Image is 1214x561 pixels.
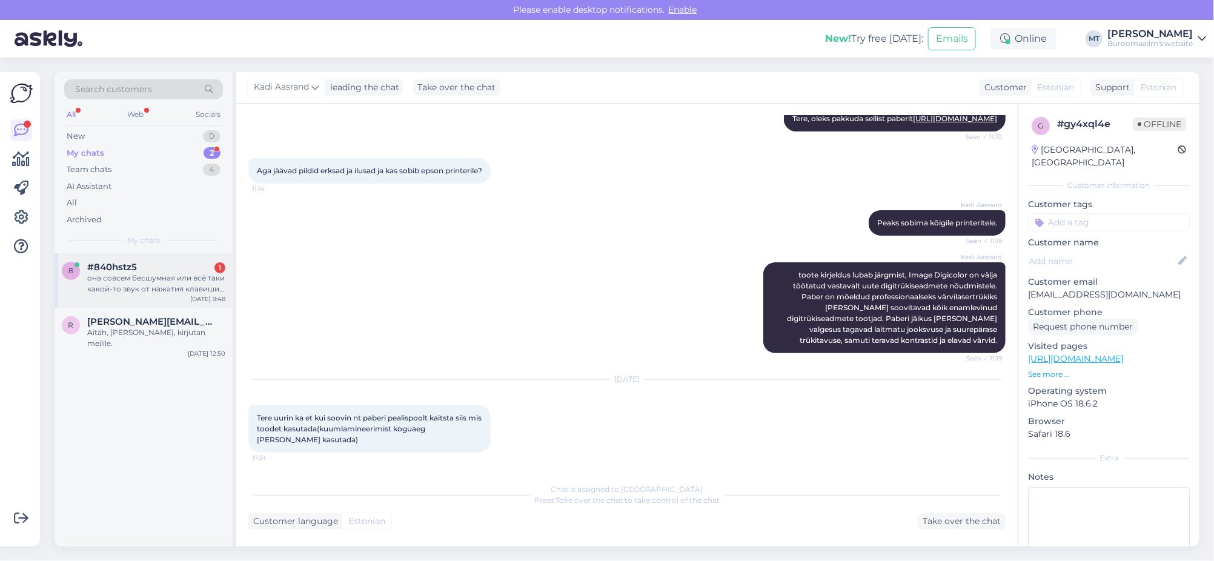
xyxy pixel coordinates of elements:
p: Safari 18.6 [1028,428,1190,440]
div: [DATE] 12:50 [188,349,225,358]
p: Customer email [1028,276,1190,288]
div: Extra [1028,453,1190,463]
div: Request phone number [1028,319,1138,335]
div: My chats [67,147,104,159]
p: Customer phone [1028,306,1190,319]
div: [DATE] [248,374,1006,385]
div: она совсем бесшумная или всё таки какой-то звук от нажатия клавиши есть? [87,273,225,294]
span: Chat is assigned to [GEOGRAPHIC_DATA] [551,485,703,494]
p: See more ... [1028,369,1190,380]
span: 17:51 [252,453,297,462]
div: All [64,107,78,122]
span: Estonian [1140,81,1177,94]
p: [EMAIL_ADDRESS][DOMAIN_NAME] [1028,288,1190,301]
div: Team chats [67,164,111,176]
p: Browser [1028,415,1190,428]
span: Estonian [1037,81,1074,94]
span: toote kirjeldus lubab järgmist, Image Digicolor on välja töötatud vastavalt uute digitrükiseadmet... [787,270,999,345]
div: Support [1090,81,1130,94]
div: Web [125,107,147,122]
a: [URL][DOMAIN_NAME] [913,114,997,123]
span: Aga jäävad pildid erksad ja ilusad ja kas sobib epson printerile? [257,166,482,175]
span: Offline [1133,118,1186,131]
p: Visited pages [1028,340,1190,353]
div: Try free [DATE]: [825,32,923,46]
a: [URL][DOMAIN_NAME] [1028,353,1123,364]
div: Customer language [248,515,338,528]
div: MT [1086,30,1103,47]
p: Customer name [1028,236,1190,249]
span: Tere uurin ka et kui soovin nt paberi pealispoolt kaitsta siis mis toodet kasutada(kuumlamineerim... [257,413,483,444]
div: Take over the chat [413,79,500,96]
div: AI Assistant [67,181,111,193]
input: Add a tag [1028,213,1190,231]
span: #840hstz5 [87,262,137,273]
span: Press to take control of the chat [534,496,720,505]
span: Search customers [75,83,152,96]
div: Socials [193,107,223,122]
span: My chats [127,235,160,246]
span: Peaks sobima kõigile printeritele. [877,218,997,227]
span: Kadi Aasrand [957,253,1002,262]
div: Online [990,28,1056,50]
div: Büroomaailm's website [1107,39,1193,48]
div: 4 [203,164,221,176]
span: 11:14 [252,184,297,193]
div: 0 [203,130,221,142]
p: Operating system [1028,385,1190,397]
span: Enable [665,4,701,15]
span: Kadi Aasrand [957,201,1002,210]
span: rutt@buffalo.ee [87,316,213,327]
span: r [68,320,74,330]
div: Customer [980,81,1027,94]
div: leading the chat [325,81,399,94]
b: New! [825,33,851,44]
span: Estonian [348,515,385,528]
p: Customer tags [1028,198,1190,211]
i: 'Take over the chat' [554,496,625,505]
p: iPhone OS 18.6.2 [1028,397,1190,410]
span: g [1038,121,1044,130]
div: Archived [67,214,102,226]
p: Notes [1028,471,1190,483]
div: [GEOGRAPHIC_DATA], [GEOGRAPHIC_DATA] [1032,144,1178,169]
div: 2 [204,147,221,159]
div: New [67,130,85,142]
div: Aitäh, [PERSON_NAME], kirjutan meilile. [87,327,225,349]
input: Add name [1029,254,1176,268]
a: [PERSON_NAME]Büroomaailm's website [1107,29,1207,48]
span: Seen ✓ 11:18 [957,236,1002,245]
span: 8 [68,266,73,275]
span: Seen ✓ 11:19 [957,354,1002,363]
span: Kadi Aasrand [254,81,309,94]
div: [PERSON_NAME] [1107,29,1193,39]
div: Take over the chat [918,513,1006,529]
div: Customer information [1028,180,1190,191]
span: Tere, oleks pakkuda sellist paberit [792,114,997,123]
div: All [67,197,77,209]
button: Emails [928,27,976,50]
div: # gy4xql4e [1057,117,1133,131]
div: 1 [214,262,225,273]
img: Askly Logo [10,82,33,105]
div: [DATE] 9:48 [190,294,225,304]
span: Seen ✓ 11:10 [957,132,1002,141]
